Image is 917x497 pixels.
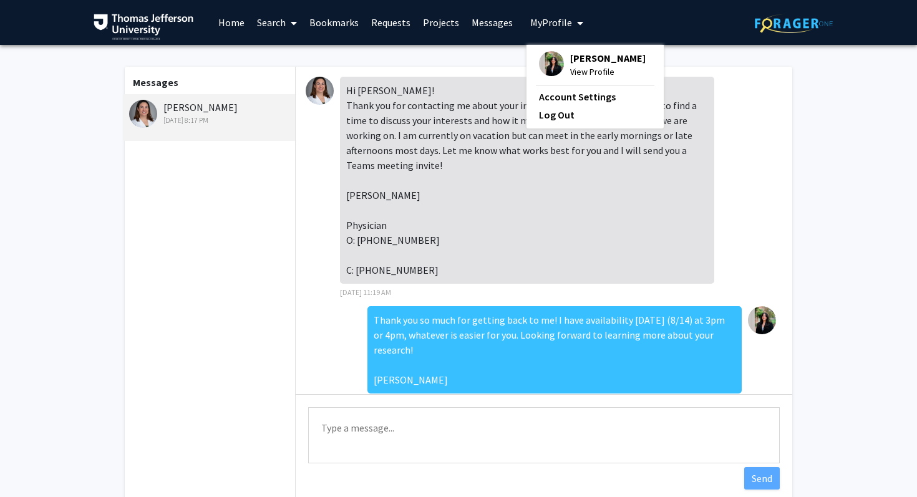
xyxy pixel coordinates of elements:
div: Thank you so much for getting back to me! I have availability [DATE] (8/14) at 3pm or 4pm, whatev... [367,306,742,393]
button: Send [744,467,780,490]
img: Profile Picture [539,51,564,76]
img: Elizabeth Wright-Jin [306,77,334,105]
div: [DATE] 8:17 PM [129,115,292,126]
div: Profile Picture[PERSON_NAME]View Profile [539,51,646,79]
span: [PERSON_NAME] [570,51,646,65]
div: Hi [PERSON_NAME]! Thank you for contacting me about your interest in our work! I would love to fi... [340,77,714,284]
a: Requests [365,1,417,44]
a: Home [212,1,251,44]
span: My Profile [530,16,572,29]
span: [DATE] 11:19 AM [340,287,391,297]
a: Search [251,1,303,44]
iframe: Chat [9,441,53,488]
img: Elizabeth Brooks [748,306,776,334]
a: Bookmarks [303,1,365,44]
img: Elizabeth Wright-Jin [129,100,157,128]
b: Messages [133,76,178,89]
img: Thomas Jefferson University Logo [94,14,193,40]
img: ForagerOne Logo [755,14,833,33]
a: Messages [465,1,519,44]
a: Account Settings [539,89,651,104]
textarea: Message [308,407,780,463]
div: [PERSON_NAME] [129,100,292,126]
span: View Profile [570,65,646,79]
a: Projects [417,1,465,44]
a: Log Out [539,107,651,122]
